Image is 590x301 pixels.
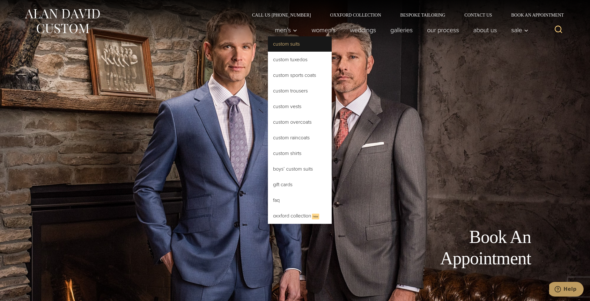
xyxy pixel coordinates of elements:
[391,13,455,17] a: Bespoke Tailoring
[383,24,420,36] a: Galleries
[268,208,332,224] a: Oxxford CollectionNew
[268,68,332,83] a: Custom Sports Coats
[466,24,504,36] a: About Us
[268,36,332,52] a: Custom Suits
[24,7,100,35] img: Alan David Custom
[268,193,332,208] a: FAQ
[502,13,566,17] a: Book an Appointment
[312,214,319,219] span: New
[551,22,566,38] button: View Search Form
[242,13,321,17] a: Call Us [PHONE_NUMBER]
[268,146,332,161] a: Custom Shirts
[343,24,383,36] a: weddings
[549,282,584,298] iframe: Opens a widget where you can chat to one of our agents
[268,114,332,130] a: Custom Overcoats
[387,226,531,269] h1: Book An Appointment
[305,24,343,36] a: Women’s
[268,52,332,67] a: Custom Tuxedos
[242,13,566,17] nav: Secondary Navigation
[268,99,332,114] a: Custom Vests
[455,13,502,17] a: Contact Us
[321,13,391,17] a: Oxxford Collection
[420,24,466,36] a: Our Process
[504,24,532,36] button: Sale sub menu toggle
[268,24,532,36] nav: Primary Navigation
[268,83,332,99] a: Custom Trousers
[268,130,332,145] a: Custom Raincoats
[268,24,305,36] button: Men’s sub menu toggle
[268,161,332,177] a: Boys’ Custom Suits
[268,177,332,192] a: Gift Cards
